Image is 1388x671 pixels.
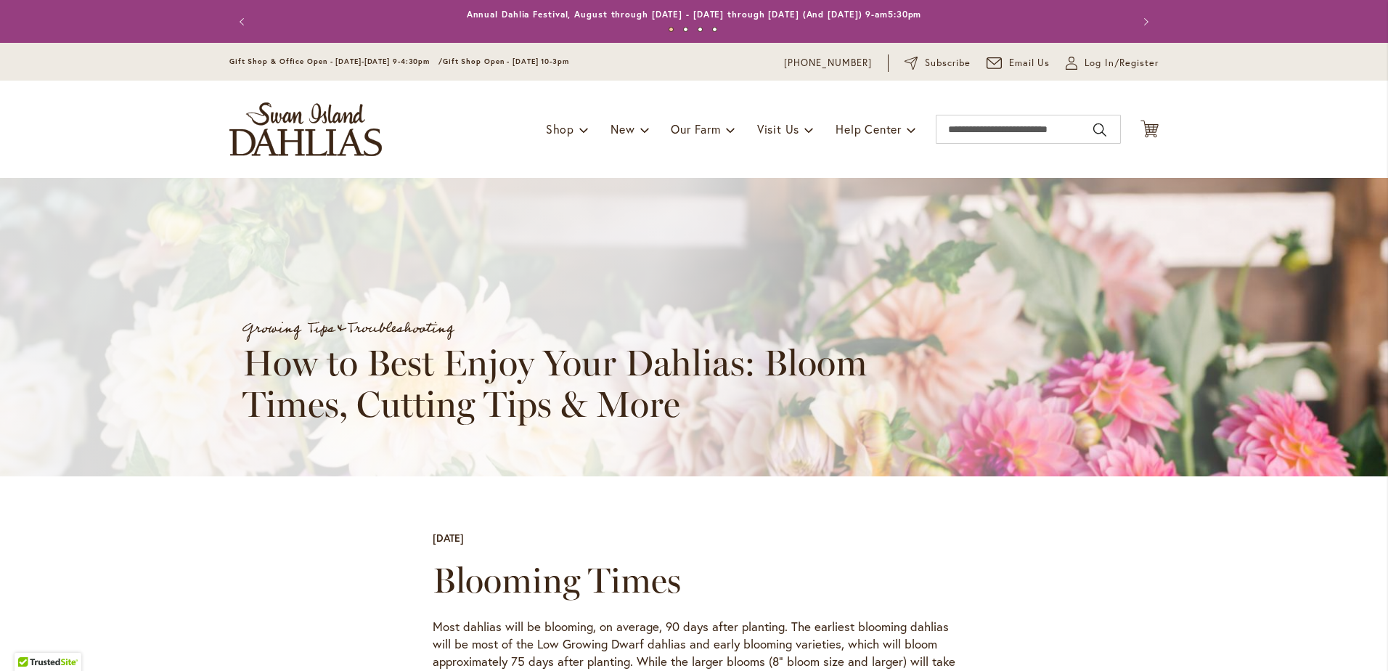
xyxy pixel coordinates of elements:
[229,102,382,156] a: store logo
[242,316,1172,342] div: &
[443,57,569,66] span: Gift Shop Open - [DATE] 10-3pm
[467,9,922,20] a: Annual Dahlia Festival, August through [DATE] - [DATE] through [DATE] (And [DATE]) 9-am5:30pm
[433,560,955,601] h2: Blooming Times
[1066,56,1159,70] a: Log In/Register
[683,27,688,32] button: 2 of 4
[757,121,799,137] span: Visit Us
[1009,56,1050,70] span: Email Us
[698,27,703,32] button: 3 of 4
[242,342,939,426] h1: How to Best Enjoy Your Dahlias: Bloom Times, Cutting Tips & More
[433,531,464,545] div: [DATE]
[229,57,443,66] span: Gift Shop & Office Open - [DATE]-[DATE] 9-4:30pm /
[987,56,1050,70] a: Email Us
[712,27,717,32] button: 4 of 4
[347,314,454,342] a: Troubleshooting
[836,121,902,137] span: Help Center
[546,121,574,137] span: Shop
[671,121,720,137] span: Our Farm
[905,56,971,70] a: Subscribe
[925,56,971,70] span: Subscribe
[1085,56,1159,70] span: Log In/Register
[229,7,258,36] button: Previous
[1130,7,1159,36] button: Next
[669,27,674,32] button: 1 of 4
[242,314,335,342] a: Growing Tips
[784,56,872,70] a: [PHONE_NUMBER]
[611,121,634,137] span: New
